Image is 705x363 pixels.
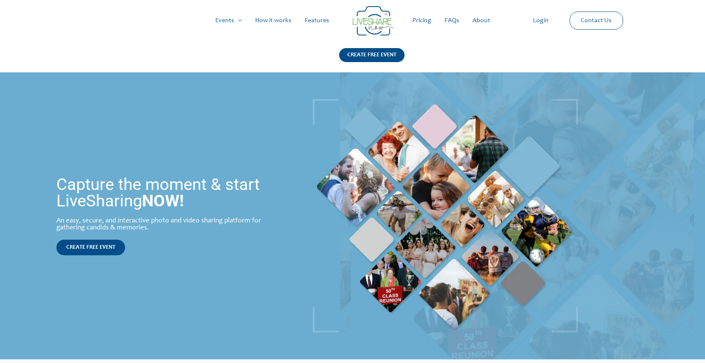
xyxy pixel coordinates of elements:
[339,48,405,72] a: CREATE FREE EVENT
[14,7,691,34] nav: Site Navigation
[56,240,125,255] a: CREATE FREE EVENT
[56,176,281,209] h1: Capture the moment & start LiveSharing
[209,7,249,34] a: Events
[353,6,394,36] img: LiveShare logo - Capture & Share Event Memories
[406,7,438,34] a: Pricing
[313,99,578,333] img: Live Photobooth
[466,7,497,34] a: About
[438,7,466,34] a: FAQs
[66,245,115,250] span: CREATE FREE EVENT
[526,7,555,34] a: Login
[56,217,281,231] div: An easy, secure, and interactive photo and video sharing platform for gathering candids & memories.
[142,191,184,210] strong: NOW!
[574,12,618,29] a: Contact Us
[339,48,405,62] div: CREATE FREE EVENT
[298,7,336,34] a: Features
[249,7,298,34] a: How it works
